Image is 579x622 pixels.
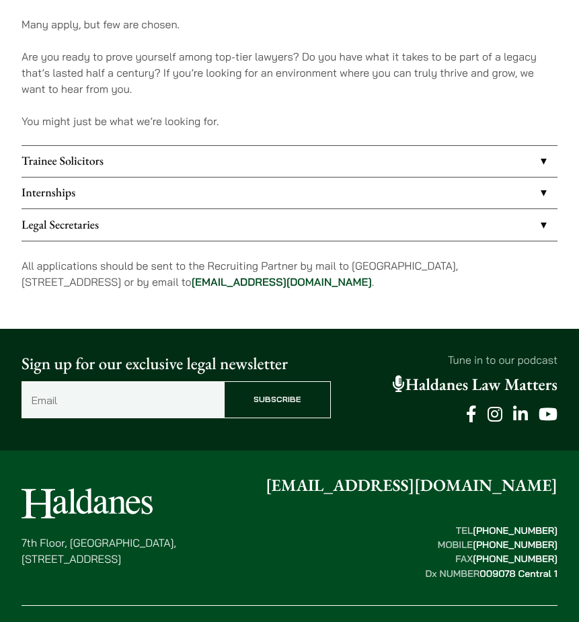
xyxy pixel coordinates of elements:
[350,352,557,368] p: Tune in to our podcast
[22,535,176,567] p: 7th Floor, [GEOGRAPHIC_DATA], [STREET_ADDRESS]
[22,113,557,129] p: You might just be what we’re looking for.
[22,381,224,418] input: Email
[22,258,557,290] p: All applications should be sent to the Recruiting Partner by mail to [GEOGRAPHIC_DATA], [STREET_A...
[22,146,557,177] a: Trainee Solicitors
[22,178,557,208] a: Internships
[22,16,557,32] p: Many apply, but few are chosen.
[479,568,557,580] mark: 009078 Central 1
[22,352,331,377] p: Sign up for our exclusive legal newsletter
[425,524,557,580] strong: TEL MOBILE FAX Dx NUMBER
[22,488,153,518] img: Logo of Haldanes
[473,524,557,537] mark: [PHONE_NUMBER]
[192,275,372,288] a: [EMAIL_ADDRESS][DOMAIN_NAME]
[22,48,557,97] p: Are you ready to prove yourself among top-tier lawyers? Do you have what it takes to be part of a...
[473,553,557,565] mark: [PHONE_NUMBER]
[22,209,557,240] a: Legal Secretaries
[473,539,557,551] mark: [PHONE_NUMBER]
[224,381,330,418] input: Subscribe
[393,374,557,395] a: Haldanes Law Matters
[266,475,557,496] a: [EMAIL_ADDRESS][DOMAIN_NAME]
